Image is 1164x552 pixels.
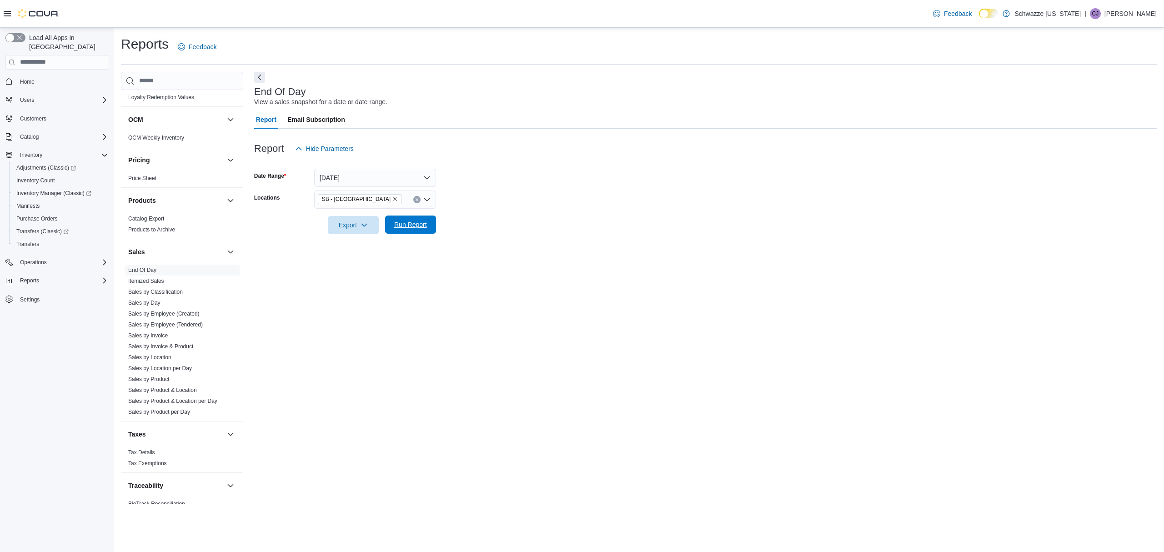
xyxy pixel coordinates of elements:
span: Catalog [16,131,108,142]
button: Pricing [128,156,223,165]
button: Catalog [2,130,112,143]
a: Loyalty Redemption Values [128,94,194,100]
h3: Sales [128,247,145,256]
button: [DATE] [314,169,436,187]
h3: End Of Day [254,86,306,97]
h3: Products [128,196,156,205]
a: Transfers [13,239,43,250]
h3: Report [254,143,284,154]
a: Settings [16,294,43,305]
span: OCM Weekly Inventory [128,134,184,141]
a: OCM Weekly Inventory [128,135,184,141]
button: Traceability [128,481,223,490]
span: Inventory [20,151,42,159]
button: Export [328,216,379,234]
span: Operations [20,259,47,266]
button: Inventory [2,149,112,161]
a: Sales by Product [128,376,170,382]
span: Price Sheet [128,175,156,182]
span: Loyalty Redemption Values [128,94,194,101]
span: Report [256,110,276,129]
span: Sales by Classification [128,288,183,296]
span: Users [20,96,34,104]
div: OCM [121,132,243,147]
a: Purchase Orders [13,213,61,224]
button: Operations [2,256,112,269]
nav: Complex example [5,71,108,330]
a: Inventory Count [13,175,59,186]
button: Home [2,75,112,88]
button: Pricing [225,155,236,166]
span: BioTrack Reconciliation [128,500,185,507]
span: Sales by Product per Day [128,408,190,416]
button: Open list of options [423,196,431,203]
span: Users [16,95,108,105]
span: Itemized Sales [128,277,164,285]
span: Inventory [16,150,108,161]
button: Hide Parameters [291,140,357,158]
button: Reports [16,275,43,286]
span: Customers [16,113,108,124]
a: Transfers (Classic) [13,226,72,237]
a: Inventory Manager (Classic) [9,187,112,200]
p: [PERSON_NAME] [1104,8,1157,19]
span: Home [20,78,35,85]
h3: Pricing [128,156,150,165]
a: Feedback [174,38,220,56]
span: SB - Louisville [318,194,402,204]
span: Home [16,76,108,87]
span: End Of Day [128,266,156,274]
span: Inventory Manager (Classic) [13,188,108,199]
div: View a sales snapshot for a date or date range. [254,97,387,107]
div: Products [121,213,243,239]
a: BioTrack Reconciliation [128,501,185,507]
span: Products to Archive [128,226,175,233]
span: Sales by Product & Location per Day [128,397,217,405]
button: Inventory [16,150,46,161]
a: Inventory Manager (Classic) [13,188,95,199]
a: Sales by Product & Location per Day [128,398,217,404]
span: Sales by Employee (Tendered) [128,321,203,328]
span: Catalog [20,133,39,141]
a: Adjustments (Classic) [13,162,80,173]
p: | [1084,8,1086,19]
button: Users [16,95,38,105]
span: Sales by Location [128,354,171,361]
a: Sales by Invoice [128,332,168,339]
span: CJ [1092,8,1099,19]
span: Adjustments (Classic) [16,164,76,171]
button: Traceability [225,480,236,491]
a: Feedback [929,5,975,23]
span: Load All Apps in [GEOGRAPHIC_DATA] [25,33,108,51]
span: Manifests [13,201,108,211]
p: Schwazze [US_STATE] [1014,8,1081,19]
a: Tax Exemptions [128,460,167,467]
div: Loyalty [121,81,243,106]
button: Settings [2,292,112,306]
input: Dark Mode [979,9,998,18]
div: Cade Jeffress [1090,8,1101,19]
span: Sales by Product & Location [128,386,197,394]
span: Catalog Export [128,215,164,222]
span: Reports [16,275,108,286]
button: Purchase Orders [9,212,112,225]
button: Clear input [413,196,421,203]
span: Sales by Day [128,299,161,306]
a: Sales by Product per Day [128,409,190,415]
a: Home [16,76,38,87]
button: Customers [2,112,112,125]
a: Customers [16,113,50,124]
button: Products [128,196,223,205]
button: Next [254,72,265,83]
label: Date Range [254,172,286,180]
span: Feedback [944,9,972,18]
span: SB - [GEOGRAPHIC_DATA] [322,195,391,204]
span: Transfers [13,239,108,250]
button: Sales [225,246,236,257]
span: Adjustments (Classic) [13,162,108,173]
h3: Taxes [128,430,146,439]
span: Export [333,216,373,234]
button: Run Report [385,216,436,234]
button: OCM [128,115,223,124]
